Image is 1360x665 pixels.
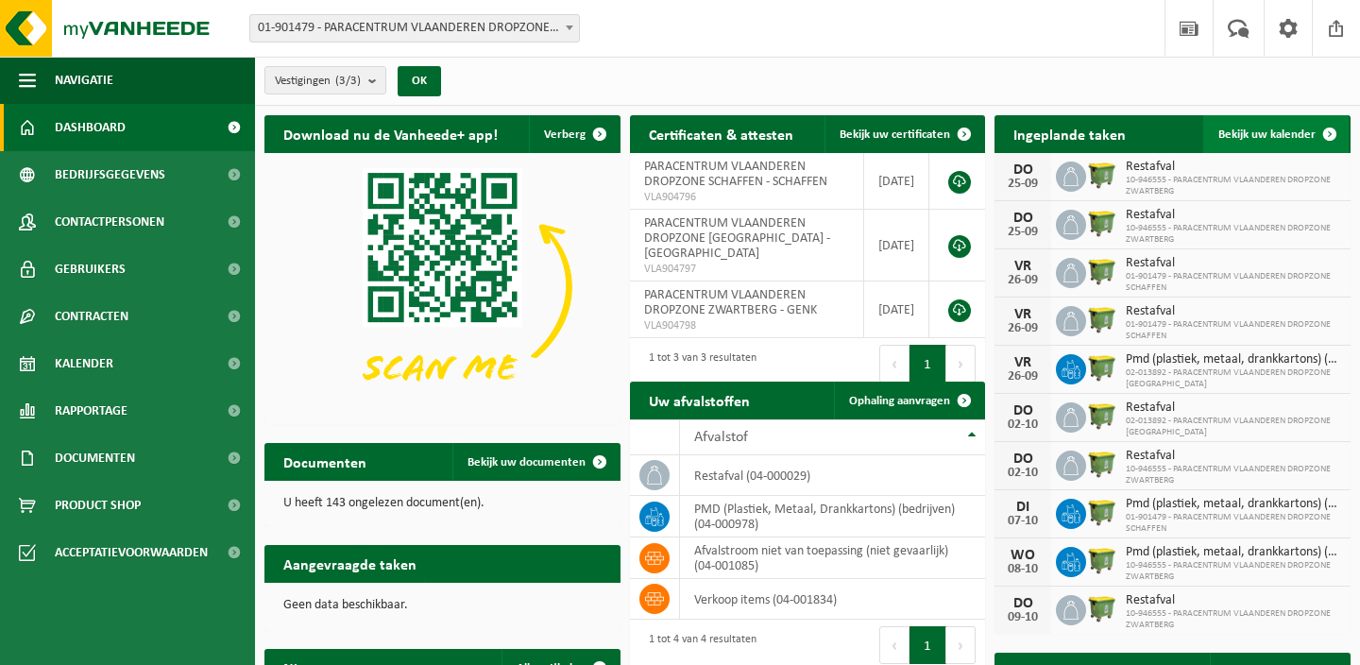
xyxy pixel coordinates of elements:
button: Previous [879,345,909,383]
div: 25-09 [1004,226,1042,239]
div: DO [1004,162,1042,178]
button: OK [398,66,441,96]
span: 10-946555 - PARACENTRUM VLAANDEREN DROPZONE ZWARTBERG [1126,464,1341,486]
h2: Download nu de Vanheede+ app! [264,115,517,152]
div: DO [1004,596,1042,611]
span: Gebruikers [55,246,126,293]
span: Bekijk uw kalender [1218,128,1316,141]
span: Restafval [1126,401,1341,416]
span: 01-901479 - PARACENTRUM VLAANDEREN DROPZONE SCHAFFEN [1126,319,1341,342]
span: Afvalstof [694,430,748,445]
p: Geen data beschikbaar. [283,599,602,612]
span: 02-013892 - PARACENTRUM VLAANDEREN DROPZONE [GEOGRAPHIC_DATA] [1126,367,1341,390]
div: DO [1004,211,1042,226]
span: PARACENTRUM VLAANDEREN DROPZONE ZWARTBERG - GENK [644,288,817,317]
div: VR [1004,355,1042,370]
h2: Documenten [264,443,385,480]
span: Restafval [1126,208,1341,223]
img: WB-1100-HPE-GN-51 [1086,159,1118,191]
span: Bekijk uw documenten [467,456,586,469]
h2: Aangevraagde taken [264,545,435,582]
span: 10-946555 - PARACENTRUM VLAANDEREN DROPZONE ZWARTBERG [1126,223,1341,246]
span: Bekijk uw certificaten [840,128,950,141]
div: DO [1004,403,1042,418]
td: [DATE] [864,153,929,210]
div: DO [1004,452,1042,467]
count: (3/3) [335,75,361,87]
td: restafval (04-000029) [680,455,986,496]
img: WB-1100-HPE-GN-51 [1086,255,1118,287]
span: VLA904797 [644,262,850,277]
img: WB-1100-HPE-GN-51 [1086,448,1118,480]
span: Contactpersonen [55,198,164,246]
h2: Certificaten & attesten [630,115,812,152]
div: 09-10 [1004,611,1042,624]
td: afvalstroom niet van toepassing (niet gevaarlijk) (04-001085) [680,537,986,579]
button: Next [946,626,976,664]
div: 25-09 [1004,178,1042,191]
span: Dashboard [55,104,126,151]
span: Vestigingen [275,67,361,95]
button: 1 [909,626,946,664]
span: 01-901479 - PARACENTRUM VLAANDEREN DROPZONE SCHAFFEN [1126,512,1341,535]
span: Pmd (plastiek, metaal, drankkartons) (bedrijven) [1126,352,1341,367]
td: [DATE] [864,281,929,338]
span: Verberg [544,128,586,141]
img: Download de VHEPlus App [264,153,620,420]
span: Product Shop [55,482,141,529]
td: PMD (Plastiek, Metaal, Drankkartons) (bedrijven) (04-000978) [680,496,986,537]
img: WB-1100-HPE-GN-51 [1086,207,1118,239]
div: 26-09 [1004,370,1042,384]
div: DI [1004,500,1042,515]
div: VR [1004,259,1042,274]
span: PARACENTRUM VLAANDEREN DROPZONE SCHAFFEN - SCHAFFEN [644,160,827,189]
div: WO [1004,548,1042,563]
span: Kalender [55,340,113,387]
span: Pmd (plastiek, metaal, drankkartons) (bedrijven) [1126,497,1341,512]
span: PARACENTRUM VLAANDEREN DROPZONE [GEOGRAPHIC_DATA] - [GEOGRAPHIC_DATA] [644,216,830,261]
img: WB-1100-HPE-GN-51 [1086,544,1118,576]
button: Vestigingen(3/3) [264,66,386,94]
h2: Ingeplande taken [994,115,1145,152]
img: WB-1100-HPE-GN-50 [1086,400,1118,432]
p: U heeft 143 ongelezen document(en). [283,497,602,510]
div: 02-10 [1004,467,1042,480]
img: WB-1100-HPE-GN-51 [1086,496,1118,528]
span: Restafval [1126,449,1341,464]
span: Restafval [1126,593,1341,608]
span: 10-946555 - PARACENTRUM VLAANDEREN DROPZONE ZWARTBERG [1126,560,1341,583]
span: VLA904796 [644,190,850,205]
td: verkoop items (04-001834) [680,579,986,620]
span: Navigatie [55,57,113,104]
span: Pmd (plastiek, metaal, drankkartons) (bedrijven) [1126,545,1341,560]
div: 08-10 [1004,563,1042,576]
h2: Uw afvalstoffen [630,382,769,418]
span: 01-901479 - PARACENTRUM VLAANDEREN DROPZONE SCHAFFEN [1126,271,1341,294]
div: 26-09 [1004,322,1042,335]
div: 26-09 [1004,274,1042,287]
span: 10-946555 - PARACENTRUM VLAANDEREN DROPZONE ZWARTBERG [1126,608,1341,631]
button: Previous [879,626,909,664]
span: 01-901479 - PARACENTRUM VLAANDEREN DROPZONE SCHAFFEN - SCHAFFEN [250,15,579,42]
div: 02-10 [1004,418,1042,432]
img: WB-1100-HPE-GN-50 [1086,351,1118,384]
div: 07-10 [1004,515,1042,528]
img: WB-1100-HPE-GN-51 [1086,592,1118,624]
span: Documenten [55,435,135,482]
a: Bekijk uw documenten [452,443,619,481]
span: 10-946555 - PARACENTRUM VLAANDEREN DROPZONE ZWARTBERG [1126,175,1341,197]
span: Bedrijfsgegevens [55,151,165,198]
td: [DATE] [864,210,929,281]
span: 02-013892 - PARACENTRUM VLAANDEREN DROPZONE [GEOGRAPHIC_DATA] [1126,416,1341,438]
span: Rapportage [55,387,127,435]
span: 01-901479 - PARACENTRUM VLAANDEREN DROPZONE SCHAFFEN - SCHAFFEN [249,14,580,43]
span: Ophaling aanvragen [849,395,950,407]
button: Next [946,345,976,383]
div: VR [1004,307,1042,322]
span: Restafval [1126,160,1341,175]
span: Restafval [1126,256,1341,271]
img: WB-1100-HPE-GN-51 [1086,303,1118,335]
span: Acceptatievoorwaarden [55,529,208,576]
span: Contracten [55,293,128,340]
span: VLA904798 [644,318,850,333]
